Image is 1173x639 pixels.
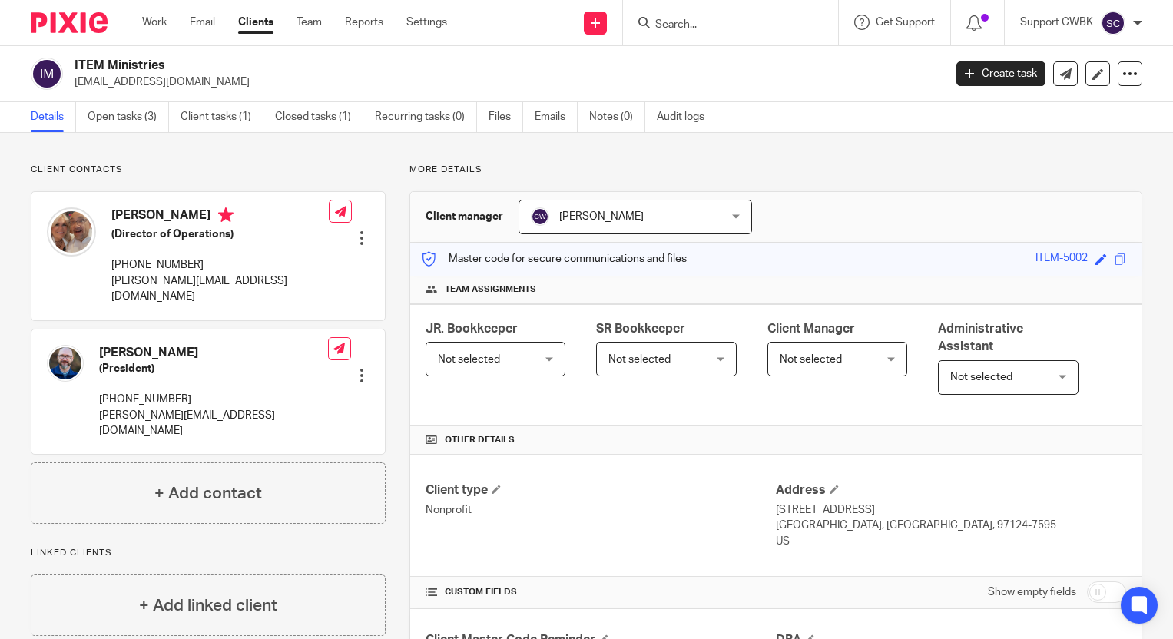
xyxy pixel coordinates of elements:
[99,392,328,407] p: [PHONE_NUMBER]
[445,434,515,446] span: Other details
[99,345,328,361] h4: [PERSON_NAME]
[75,58,761,74] h2: ITEM Ministries
[154,482,262,505] h4: + Add contact
[139,594,277,617] h4: + Add linked client
[988,584,1076,600] label: Show empty fields
[426,323,518,335] span: JR. Bookkeeper
[297,15,322,30] a: Team
[950,372,1012,382] span: Not selected
[375,102,477,132] a: Recurring tasks (0)
[422,251,687,267] p: Master code for secure communications and files
[88,102,169,132] a: Open tasks (3)
[956,61,1045,86] a: Create task
[111,227,329,242] h5: (Director of Operations)
[409,164,1142,176] p: More details
[218,207,234,223] i: Primary
[111,257,329,273] p: [PHONE_NUMBER]
[47,345,84,382] img: Chris%20McMillan.jpg
[31,58,63,90] img: svg%3E
[426,586,776,598] h4: CUSTOM FIELDS
[190,15,215,30] a: Email
[99,361,328,376] h5: (President)
[938,323,1023,353] span: Administrative Assistant
[345,15,383,30] a: Reports
[657,102,716,132] a: Audit logs
[31,102,76,132] a: Details
[438,354,500,365] span: Not selected
[111,273,329,305] p: [PERSON_NAME][EMAIL_ADDRESS][DOMAIN_NAME]
[589,102,645,132] a: Notes (0)
[780,354,842,365] span: Not selected
[31,12,108,33] img: Pixie
[426,482,776,498] h4: Client type
[142,15,167,30] a: Work
[531,207,549,226] img: svg%3E
[1101,11,1125,35] img: svg%3E
[31,547,386,559] p: Linked clients
[776,534,1126,549] p: US
[238,15,273,30] a: Clients
[489,102,523,132] a: Files
[75,74,933,90] p: [EMAIL_ADDRESS][DOMAIN_NAME]
[47,207,96,257] img: Jerry%20Matte.png
[876,17,935,28] span: Get Support
[426,502,776,518] p: Nonprofit
[654,18,792,32] input: Search
[181,102,263,132] a: Client tasks (1)
[406,15,447,30] a: Settings
[776,482,1126,498] h4: Address
[1020,15,1093,30] p: Support CWBK
[596,323,685,335] span: SR Bookkeeper
[608,354,671,365] span: Not selected
[535,102,578,132] a: Emails
[275,102,363,132] a: Closed tasks (1)
[767,323,855,335] span: Client Manager
[99,408,328,439] p: [PERSON_NAME][EMAIL_ADDRESS][DOMAIN_NAME]
[776,518,1126,533] p: [GEOGRAPHIC_DATA], [GEOGRAPHIC_DATA], 97124-7595
[426,209,503,224] h3: Client manager
[559,211,644,222] span: [PERSON_NAME]
[31,164,386,176] p: Client contacts
[111,207,329,227] h4: [PERSON_NAME]
[776,502,1126,518] p: [STREET_ADDRESS]
[445,283,536,296] span: Team assignments
[1035,250,1088,268] div: ITEM-5002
